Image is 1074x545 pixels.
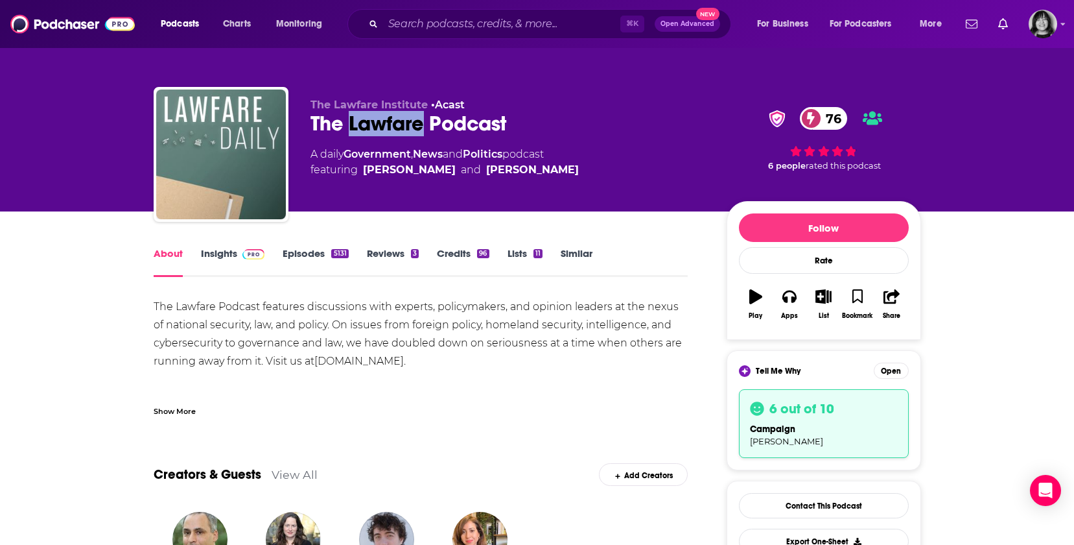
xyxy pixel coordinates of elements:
[765,110,789,127] img: verified Badge
[310,162,579,178] span: featuring
[561,247,592,277] a: Similar
[741,367,749,375] img: tell me why sparkle
[154,466,261,483] a: Creators & Guests
[360,9,743,39] div: Search podcasts, credits, & more...
[813,107,848,130] span: 76
[331,249,348,258] div: 5131
[739,247,909,274] div: Rate
[242,249,265,260] img: Podchaser Pro
[749,312,762,320] div: Play
[821,14,911,34] button: open menu
[267,14,339,34] button: open menu
[283,247,348,277] a: Episodes5131
[276,15,322,33] span: Monitoring
[223,15,251,33] span: Charts
[443,148,463,160] span: and
[819,312,829,320] div: List
[756,366,800,376] span: Tell Me Why
[1029,10,1057,38] img: User Profile
[883,312,900,320] div: Share
[435,99,465,111] a: Acast
[920,15,942,33] span: More
[344,148,411,160] a: Government
[215,14,259,34] a: Charts
[508,247,543,277] a: Lists11
[461,162,481,178] span: and
[961,13,983,35] a: Show notifications dropdown
[156,90,286,219] img: The Lawfare Podcast
[363,162,456,178] a: Benjamin Wittes
[411,249,419,258] div: 3
[757,15,808,33] span: For Business
[437,247,489,277] a: Credits96
[739,493,909,518] a: Contact This Podcast
[477,249,489,258] div: 96
[874,363,909,379] button: Open
[806,161,881,171] span: rated this podcast
[383,14,620,34] input: Search podcasts, credits, & more...
[1029,10,1057,38] span: Logged in as parkdalepublicity1
[1029,10,1057,38] button: Show profile menu
[367,247,419,277] a: Reviews3
[411,148,413,160] span: ,
[769,400,834,417] h3: 6 out of 10
[773,281,806,328] button: Apps
[599,463,688,486] div: Add Creators
[533,249,543,258] div: 11
[739,213,909,242] button: Follow
[152,14,216,34] button: open menu
[201,247,265,277] a: InsightsPodchaser Pro
[911,14,958,34] button: open menu
[413,148,443,160] a: News
[154,247,183,277] a: About
[655,16,720,32] button: Open AdvancedNew
[161,15,199,33] span: Podcasts
[806,281,840,328] button: List
[842,312,872,320] div: Bookmark
[830,15,892,33] span: For Podcasters
[781,312,798,320] div: Apps
[10,12,135,36] img: Podchaser - Follow, Share and Rate Podcasts
[272,468,318,481] a: View All
[993,13,1013,35] a: Show notifications dropdown
[310,99,428,111] span: The Lawfare Institute
[310,147,579,178] div: A daily podcast
[739,281,773,328] button: Play
[750,424,795,435] span: campaign
[727,99,921,179] div: verified Badge76 6 peoplerated this podcast
[463,148,502,160] a: Politics
[314,355,404,367] a: [DOMAIN_NAME]
[768,161,806,171] span: 6 people
[800,107,848,130] a: 76
[660,21,714,27] span: Open Advanced
[841,281,874,328] button: Bookmark
[748,14,824,34] button: open menu
[696,8,719,20] span: New
[874,281,908,328] button: Share
[486,162,579,178] div: [PERSON_NAME]
[620,16,644,32] span: ⌘ K
[431,99,465,111] span: •
[750,436,823,446] span: [PERSON_NAME]
[1030,475,1061,506] div: Open Intercom Messenger
[154,298,688,443] div: The Lawfare Podcast features discussions with experts, policymakers, and opinion leaders at the n...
